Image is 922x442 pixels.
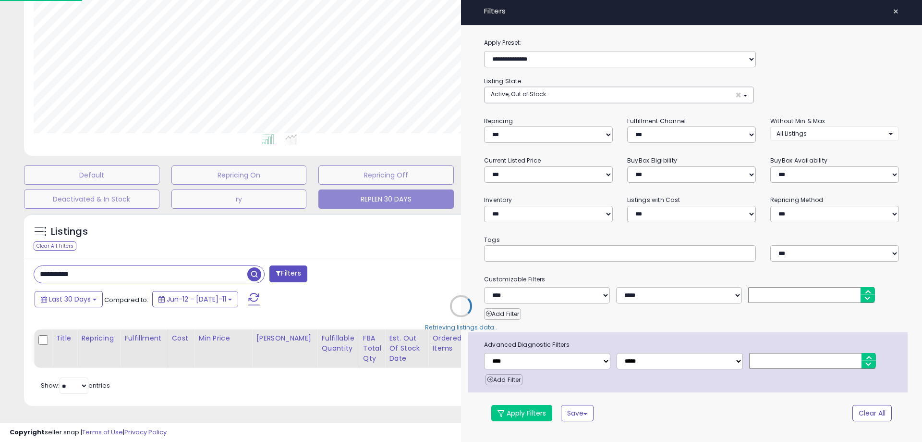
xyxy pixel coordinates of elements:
small: Fulfillment Channel [627,117,686,125]
span: All Listings [776,129,807,138]
div: Retrieving listings data.. [425,323,497,331]
button: Active, Out of Stock × [485,87,753,103]
small: Repricing Method [770,196,824,204]
span: × [735,90,741,100]
h4: Filters [484,7,899,15]
small: BuyBox Availability [770,156,827,164]
small: Inventory [484,196,512,204]
small: Listing State [484,77,521,85]
small: Without Min & Max [770,117,825,125]
small: Current Listed Price [484,156,541,164]
label: Apply Preset: [477,38,906,48]
small: Listings with Cost [627,196,680,204]
span: Active, Out of Stock [491,90,546,98]
small: BuyBox Eligibility [627,156,677,164]
span: × [893,5,899,18]
button: × [889,5,903,18]
small: Repricing [484,117,513,125]
button: All Listings [770,126,899,140]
